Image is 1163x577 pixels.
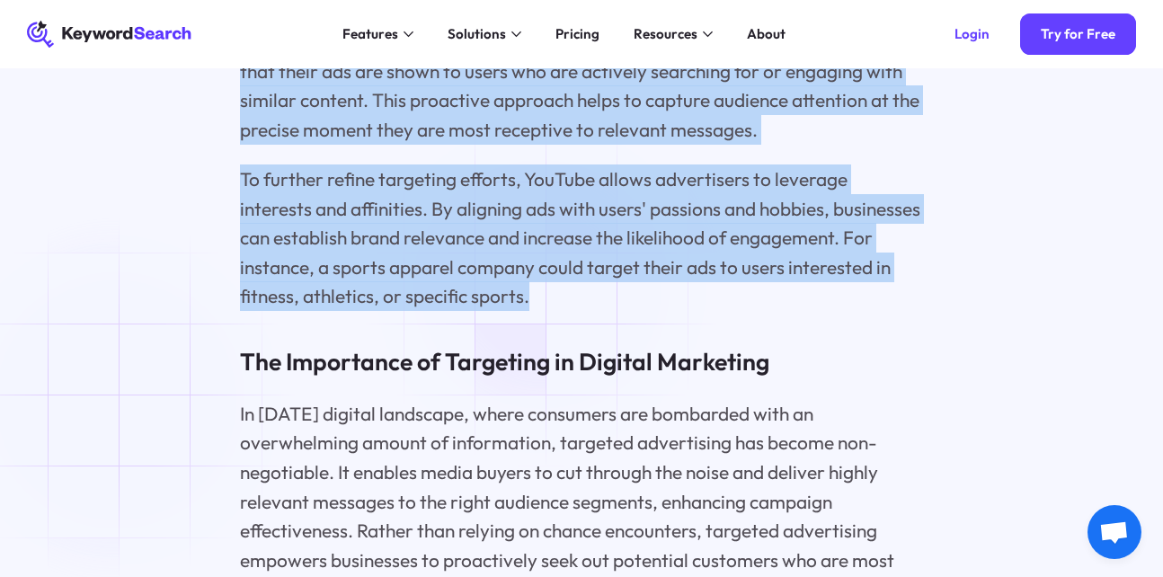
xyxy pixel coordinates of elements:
[634,24,697,45] div: Resources
[448,24,506,45] div: Solutions
[240,345,922,378] h3: The Importance of Targeting in Digital Marketing
[240,164,922,311] p: To further refine targeting efforts, YouTube allows advertisers to leverage interests and affinit...
[1088,505,1141,559] a: Open chat
[954,25,990,42] div: Login
[747,24,786,45] div: About
[1020,13,1136,55] a: Try for Free
[546,21,610,48] a: Pricing
[934,13,1010,55] a: Login
[555,24,599,45] div: Pricing
[342,24,398,45] div: Features
[737,21,796,48] a: About
[1041,25,1115,42] div: Try for Free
